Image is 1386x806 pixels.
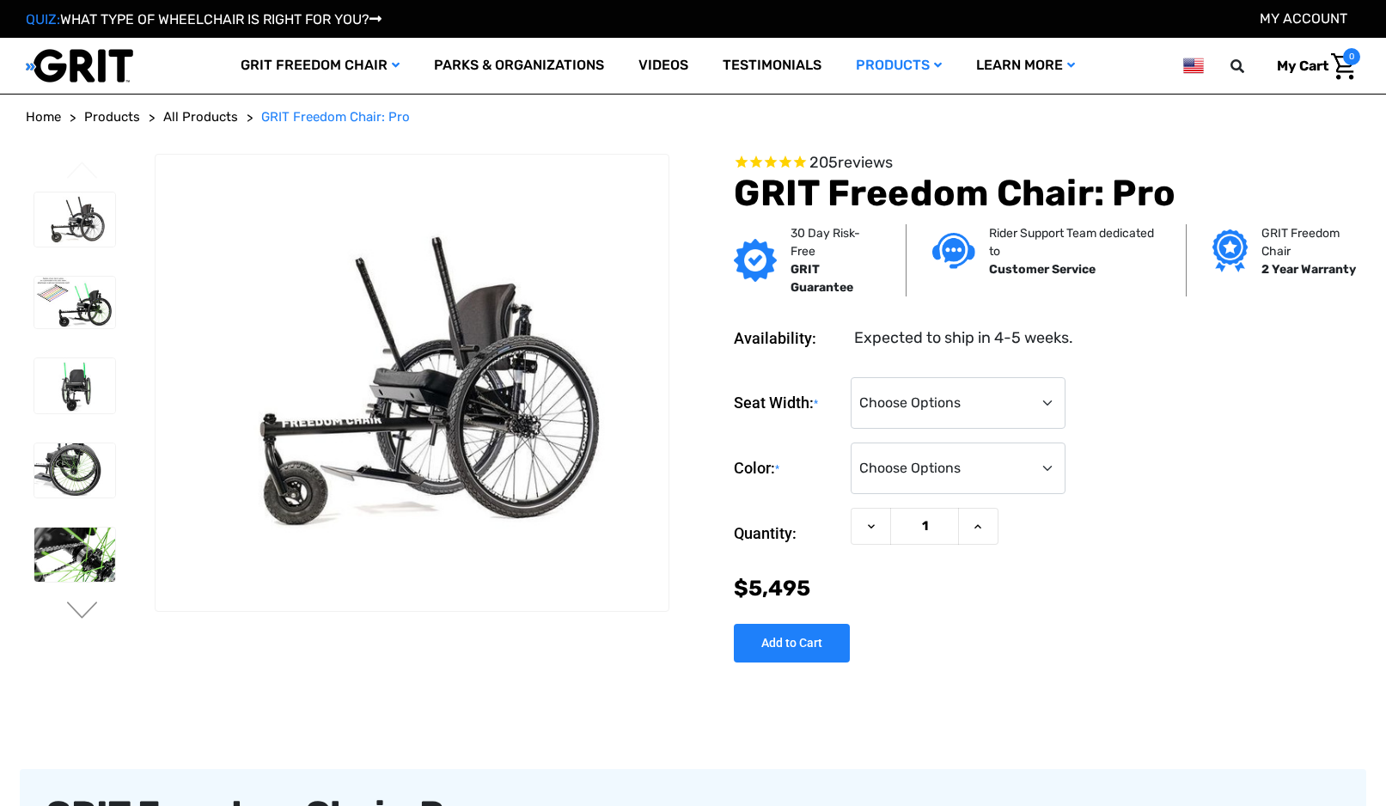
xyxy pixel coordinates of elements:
[734,239,777,282] img: GRIT Guarantee
[1343,48,1360,65] span: 0
[989,224,1160,260] p: Rider Support Team dedicated to
[34,192,115,247] img: GRIT Freedom Chair Pro: the Pro model shown including contoured Invacare Matrx seatback, Spinergy...
[156,211,669,554] img: GRIT Freedom Chair Pro: the Pro model shown including contoured Invacare Matrx seatback, Spinergy...
[705,38,839,94] a: Testimonials
[26,48,133,83] img: GRIT All-Terrain Wheelchair and Mobility Equipment
[734,377,842,430] label: Seat Width:
[734,154,1360,173] span: Rated 4.6 out of 5 stars 205 reviews
[261,107,410,127] a: GRIT Freedom Chair: Pro
[261,109,410,125] span: GRIT Freedom Chair: Pro
[791,224,880,260] p: 30 Day Risk-Free
[26,107,1360,127] nav: Breadcrumb
[163,107,238,127] a: All Products
[734,508,842,559] label: Quantity:
[26,107,61,127] a: Home
[1261,262,1356,277] strong: 2 Year Warranty
[84,107,140,127] a: Products
[932,233,975,268] img: Customer service
[223,38,417,94] a: GRIT Freedom Chair
[26,109,61,125] span: Home
[26,11,382,27] a: QUIZ:WHAT TYPE OF WHEELCHAIR IS RIGHT FOR YOU?
[1212,229,1248,272] img: Grit freedom
[1183,55,1204,76] img: us.png
[959,38,1092,94] a: Learn More
[26,11,60,27] span: QUIZ:
[734,576,810,601] span: $5,495
[734,327,842,350] dt: Availability:
[34,358,115,412] img: GRIT Freedom Chair Pro: front view of Pro model all terrain wheelchair with green lever wraps and...
[417,38,621,94] a: Parks & Organizations
[84,109,140,125] span: Products
[621,38,705,94] a: Videos
[989,262,1096,277] strong: Customer Service
[1260,10,1347,27] a: Account
[1264,48,1360,84] a: Cart with 0 items
[791,262,853,295] strong: GRIT Guarantee
[734,172,1360,215] h1: GRIT Freedom Chair: Pro
[34,443,115,498] img: GRIT Freedom Chair Pro: close up side view of Pro off road wheelchair model highlighting custom c...
[734,443,842,495] label: Color:
[1261,224,1366,260] p: GRIT Freedom Chair
[734,624,850,663] input: Add to Cart
[838,153,893,172] span: reviews
[839,38,959,94] a: Products
[854,327,1073,350] dd: Expected to ship in 4-5 weeks.
[64,162,101,182] button: Go to slide 3 of 3
[1277,58,1328,74] span: My Cart
[34,277,115,329] img: GRIT Freedom Chair Pro: side view of Pro model with green lever wraps and spokes on Spinergy whee...
[64,601,101,622] button: Go to slide 2 of 3
[1238,48,1264,84] input: Search
[1331,53,1356,80] img: Cart
[34,528,115,582] img: GRIT Freedom Chair Pro: close up of one Spinergy wheel with green-colored spokes and upgraded dri...
[809,153,893,172] span: 205 reviews
[163,109,238,125] span: All Products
